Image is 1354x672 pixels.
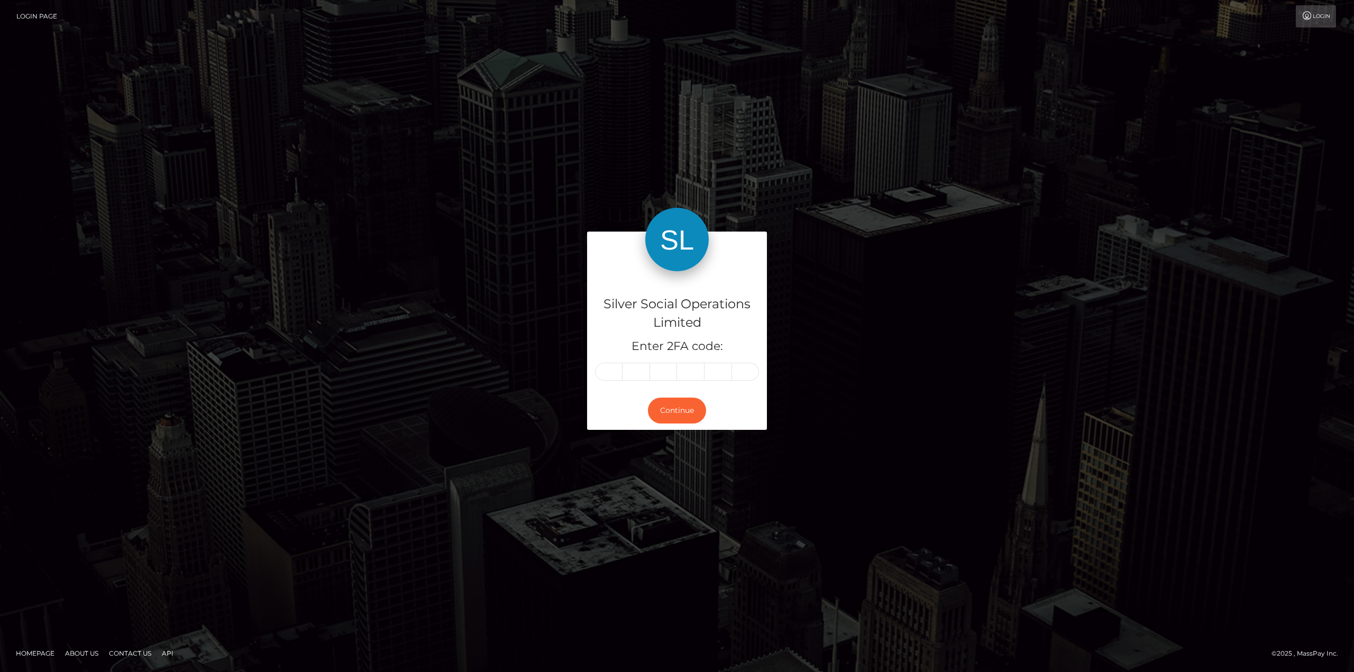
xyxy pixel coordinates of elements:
h5: Enter 2FA code: [595,338,759,355]
a: API [158,645,178,661]
a: About Us [61,645,103,661]
img: Silver Social Operations Limited [645,208,709,271]
a: Contact Us [105,645,155,661]
a: Login Page [16,5,57,27]
h4: Silver Social Operations Limited [595,295,759,332]
a: Homepage [12,645,59,661]
div: © 2025 , MassPay Inc. [1271,648,1346,659]
button: Continue [648,398,706,424]
a: Login [1296,5,1336,27]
